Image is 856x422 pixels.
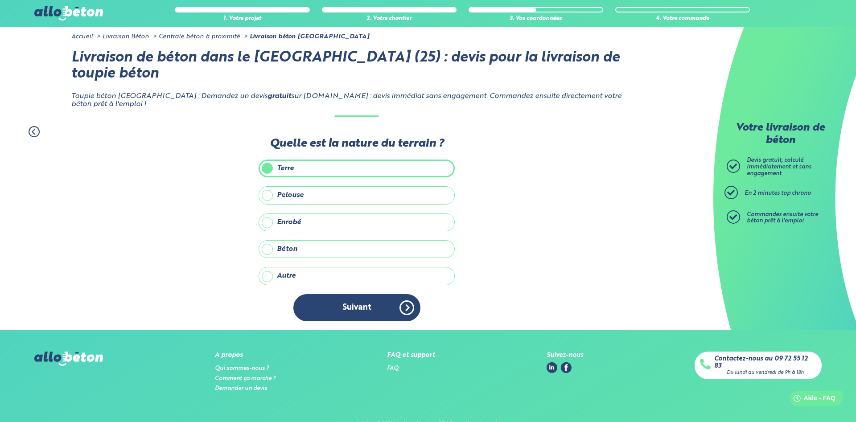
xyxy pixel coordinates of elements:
[215,352,276,359] div: A propos
[267,93,291,100] strong: gratuit
[259,213,455,231] label: Enrobé
[103,33,149,40] a: Livraison Béton
[151,33,240,40] li: Centrale béton à proximité
[175,16,309,22] div: 1. Votre projet
[215,376,276,381] a: Comment ça marche ?
[259,240,455,258] label: Béton
[293,294,420,321] button: Suivant
[34,352,103,366] img: allobéton
[259,160,455,177] label: Terre
[387,365,399,371] a: FAQ
[469,16,603,22] div: 3. Vos coordonnées
[242,33,369,40] li: Livraison béton [GEOGRAPHIC_DATA]
[71,33,93,40] a: Accueil
[215,365,269,371] a: Qui sommes-nous ?
[547,352,583,359] div: Suivez-nous
[259,267,455,285] label: Autre
[727,370,804,376] div: Du lundi au vendredi de 9h à 18h
[71,50,642,83] h1: Livraison de béton dans le [GEOGRAPHIC_DATA] (25) : devis pour la livraison de toupie béton
[34,6,103,20] img: allobéton
[259,186,455,204] label: Pelouse
[615,16,750,22] div: 4. Votre commande
[387,352,435,359] div: FAQ et support
[71,92,642,109] p: Toupie béton [GEOGRAPHIC_DATA] : Demandez un devis sur [DOMAIN_NAME] : devis immédiat sans engage...
[777,387,846,412] iframe: Help widget launcher
[714,355,816,370] a: Contactez-nous au 09 72 55 12 83
[259,137,455,150] label: Quelle est la nature du terrain ?
[215,385,267,391] a: Demander un devis
[322,16,457,22] div: 2. Votre chantier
